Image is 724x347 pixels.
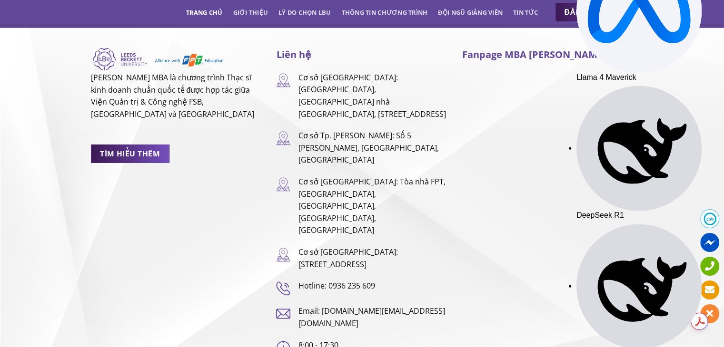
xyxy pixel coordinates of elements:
p: Hotline: 0936 235 609 [298,280,447,292]
a: Trang chủ [186,4,222,21]
a: Thông tin chương trình [342,4,428,21]
h3: Fanpage MBA [PERSON_NAME] [462,47,633,62]
span: ĐĂNG KÝ NGAY [565,6,624,18]
a: ĐĂNG KÝ NGAY [555,3,634,22]
p: Cơ sở Tp. [PERSON_NAME]: Số 5 [PERSON_NAME], [GEOGRAPHIC_DATA], [GEOGRAPHIC_DATA] [298,130,447,166]
a: TÌM HIỂU THÊM [91,145,169,163]
a: Đội ngũ giảng viên [438,4,503,21]
a: Tin tức [513,4,538,21]
p: Cơ sở [GEOGRAPHIC_DATA]: Tòa nhà FPT, [GEOGRAPHIC_DATA], [GEOGRAPHIC_DATA], [GEOGRAPHIC_DATA], [G... [298,176,447,237]
img: Logo-LBU-FSB.svg [91,47,224,72]
div: DeepSeek R1 [576,86,702,220]
p: [PERSON_NAME] MBA là chương trình Thạc sĩ kinh doanh chuẩn quốc tế được hợp tác giữa Viện Quản tr... [91,72,262,120]
h3: Liên hệ [276,47,447,62]
p: Cơ sở [GEOGRAPHIC_DATA]: [STREET_ADDRESS] [298,246,447,270]
img: deepseek-r1.svg [576,86,702,211]
a: Giới thiệu [233,4,268,21]
p: Email: [DOMAIN_NAME][EMAIL_ADDRESS][DOMAIN_NAME] [298,305,447,329]
a: Lý do chọn LBU [278,4,331,21]
span: TÌM HIỂU THÊM [100,148,160,160]
p: Cơ sở [GEOGRAPHIC_DATA]: [GEOGRAPHIC_DATA], [GEOGRAPHIC_DATA] nhà [GEOGRAPHIC_DATA], [STREET_ADDR... [298,72,447,120]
